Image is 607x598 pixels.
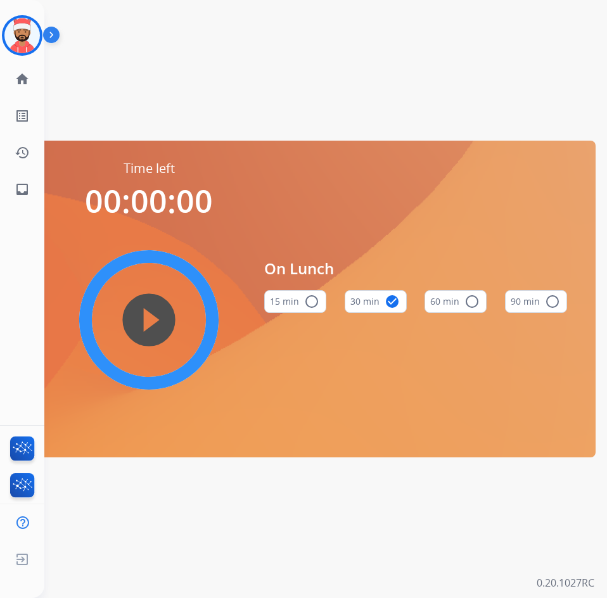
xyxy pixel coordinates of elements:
[464,294,480,309] mat-icon: radio_button_unchecked
[15,72,30,87] mat-icon: home
[15,182,30,197] mat-icon: inbox
[141,312,157,328] mat-icon: play_circle_filled
[264,257,567,280] span: On Lunch
[537,575,594,590] p: 0.20.1027RC
[304,294,319,309] mat-icon: radio_button_unchecked
[505,290,567,313] button: 90 min
[85,179,213,222] span: 00:00:00
[425,290,487,313] button: 60 min
[15,145,30,160] mat-icon: history
[545,294,560,309] mat-icon: radio_button_unchecked
[345,290,407,313] button: 30 min
[264,290,326,313] button: 15 min
[4,18,40,53] img: avatar
[124,160,175,177] span: Time left
[385,294,400,309] mat-icon: check_circle
[15,108,30,124] mat-icon: list_alt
